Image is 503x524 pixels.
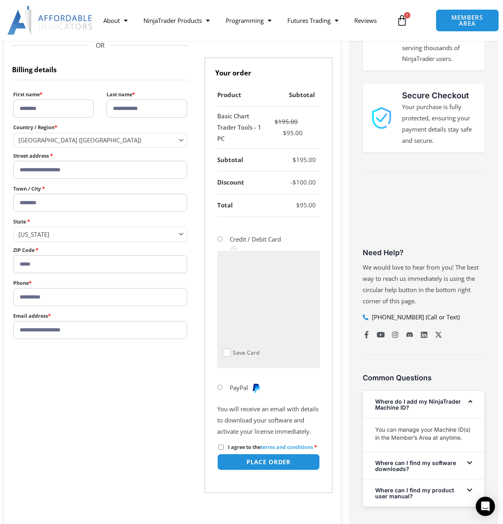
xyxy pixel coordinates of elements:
[13,89,94,100] label: First name
[261,444,313,451] a: terms and conditions
[12,57,188,80] h3: Billing details
[52,6,148,22] button: Buy with GPay
[217,156,243,164] strong: Subtotal
[12,40,188,52] span: OR
[217,171,268,194] th: Discount
[293,156,316,164] bdi: 195.00
[217,454,320,470] button: Place order
[218,11,279,30] a: Programming
[402,102,477,146] p: Your purchase is fully protected, ensuring your payment details stay safe and secure.
[13,278,187,288] label: Phone
[13,227,187,242] span: State
[363,263,479,305] span: We would love to hear from you! The best way to reach us immediately is using the circular help b...
[228,444,313,451] span: I agree to the
[221,255,313,346] iframe: Secure payment input frame
[363,479,484,506] div: Where can I find my product user manual?
[107,89,187,100] label: Last name
[375,459,456,472] a: Where can I find my software downloads?
[404,12,410,18] span: 1
[363,452,484,479] div: Where can I find my software downloads?
[13,184,187,194] label: Town / City
[363,391,484,418] div: Where do I add my NinjaTrader Machine ID?
[230,384,261,392] label: PayPal
[375,487,454,500] a: Where can I find my product user manual?
[204,57,333,84] h3: Your order
[296,201,316,209] bdi: 95.00
[384,9,420,32] a: 1
[251,383,261,393] img: PayPal
[268,84,320,107] th: Subtotal
[293,156,296,164] span: $
[293,178,296,186] span: $
[13,217,187,227] label: State
[346,11,385,30] a: Reviews
[217,201,233,209] strong: Total
[13,133,187,148] span: Country / Region
[230,235,281,243] label: Credit / Debit Card
[13,122,187,132] label: Country / Region
[135,11,218,30] a: NinjaTrader Products
[375,426,472,442] p: You can manage your Machine ID(s) in the Member’s Area at anytime.
[18,230,175,238] span: California
[18,136,175,144] span: United States (US)
[363,186,485,246] iframe: Customer reviews powered by Trustpilot
[296,201,300,209] span: $
[402,89,477,102] h3: Secure Checkout
[314,444,317,451] abbr: required
[7,6,93,35] img: LogoAI | Affordable Indicators – NinjaTrader
[283,129,303,137] bdi: 95.00
[375,398,461,411] a: Where do I add my NinjaTrader Machine ID?
[363,248,485,257] h3: Need Help?
[217,107,268,149] td: Basic Chart Trader Tools - 1 PC
[233,349,259,357] label: Save Card
[444,14,491,26] span: MEMBERS AREA
[293,178,316,186] bdi: 100.00
[291,178,293,186] span: -
[476,497,495,516] div: Open Intercom Messenger
[217,404,320,437] p: You will receive an email with details to download your software and activate your license immedi...
[13,311,187,321] label: Email address
[275,118,298,126] bdi: 195.00
[13,151,187,161] label: Street address
[363,418,484,452] div: Where do I add my NinjaTrader Machine ID?
[218,445,224,450] input: I agree to theterms and conditions *
[95,11,392,30] nav: Menu
[363,373,485,382] h3: Common Questions
[217,84,268,107] th: Product
[275,118,278,126] span: $
[13,245,187,255] label: ZIP Code
[371,107,392,129] img: 1000913 | Affordable Indicators – NinjaTrader
[279,11,346,30] a: Futures Trading
[283,129,287,137] span: $
[370,312,460,323] span: [PHONE_NUMBER] (Call or Text)
[436,9,499,32] a: MEMBERS AREA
